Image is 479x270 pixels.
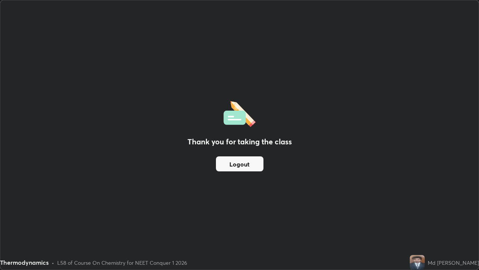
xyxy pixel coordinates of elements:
div: Md [PERSON_NAME] [428,259,479,267]
img: offlineFeedback.1438e8b3.svg [223,99,256,127]
div: • [52,259,54,267]
h2: Thank you for taking the class [187,136,292,147]
div: L58 of Course On Chemistry for NEET Conquer 1 2026 [57,259,187,267]
button: Logout [216,156,263,171]
img: e0acffa0484246febffe2fc9295e57c4.jpg [410,255,425,270]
